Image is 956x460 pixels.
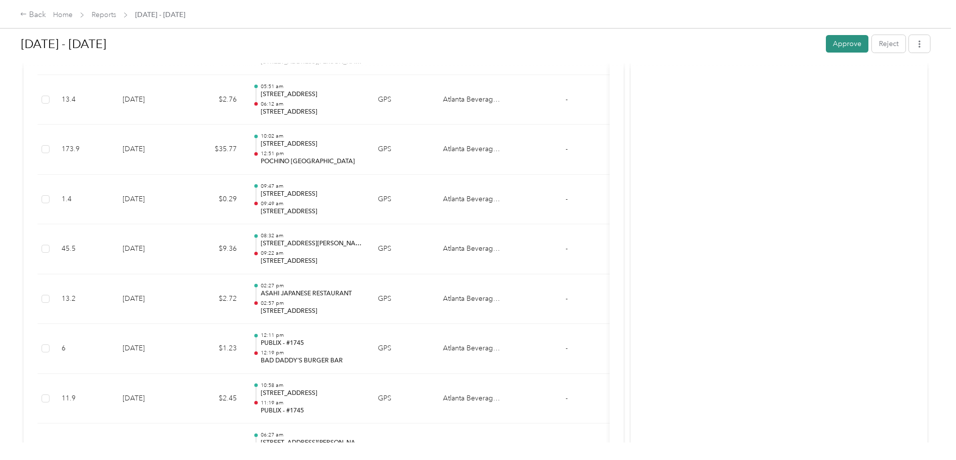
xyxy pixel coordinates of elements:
td: $2.45 [185,374,245,424]
p: 06:27 am [261,431,362,438]
td: 6 [54,324,115,374]
p: [STREET_ADDRESS] [261,140,362,149]
p: [STREET_ADDRESS] [261,108,362,117]
h1: Aug 1 - 31, 2025 [21,32,819,56]
td: GPS [370,175,435,225]
button: Approve [826,35,868,53]
p: [STREET_ADDRESS] [261,90,362,99]
p: [STREET_ADDRESS] [261,307,362,316]
td: 11.9 [54,374,115,424]
a: Reports [92,11,116,19]
td: GPS [370,125,435,175]
span: - [566,344,568,352]
p: 09:22 am [261,250,362,257]
td: GPS [370,75,435,125]
p: [STREET_ADDRESS] [261,257,362,266]
span: - [566,244,568,253]
iframe: Everlance-gr Chat Button Frame [900,404,956,460]
p: [STREET_ADDRESS][PERSON_NAME] [261,438,362,447]
div: Back [20,9,46,21]
p: 08:32 am [261,232,362,239]
p: [STREET_ADDRESS] [261,207,362,216]
td: $2.72 [185,274,245,324]
td: GPS [370,374,435,424]
td: [DATE] [115,374,185,424]
p: 12:11 pm [261,332,362,339]
p: 10:58 am [261,382,362,389]
td: Atlanta Beverage Company [435,374,510,424]
td: 13.2 [54,274,115,324]
td: [DATE] [115,274,185,324]
button: Reject [872,35,905,53]
p: 09:49 am [261,200,362,207]
td: 45.5 [54,224,115,274]
p: PUBLIX - #1745 [261,339,362,348]
td: GPS [370,274,435,324]
p: [STREET_ADDRESS] [261,190,362,199]
p: BAD DADDY'S BURGER BAR [261,356,362,365]
span: - [566,195,568,203]
td: GPS [370,324,435,374]
p: 02:57 pm [261,300,362,307]
span: [DATE] - [DATE] [135,10,185,20]
td: Atlanta Beverage Company [435,324,510,374]
p: PUBLIX - #1745 [261,406,362,415]
td: [DATE] [115,175,185,225]
td: [DATE] [115,125,185,175]
td: $1.23 [185,324,245,374]
p: [STREET_ADDRESS][PERSON_NAME] [261,239,362,248]
p: 12:19 pm [261,349,362,356]
p: 09:47 am [261,183,362,190]
p: 12:51 pm [261,150,362,157]
p: 05:51 am [261,83,362,90]
p: 02:27 pm [261,282,362,289]
span: - [566,95,568,104]
td: Atlanta Beverage Company [435,125,510,175]
td: [DATE] [115,224,185,274]
span: - [566,294,568,303]
td: 1.4 [54,175,115,225]
td: $2.76 [185,75,245,125]
td: [DATE] [115,75,185,125]
td: $9.36 [185,224,245,274]
td: [DATE] [115,324,185,374]
td: $35.77 [185,125,245,175]
span: - [566,394,568,402]
p: 10:02 am [261,133,362,140]
p: 11:19 am [261,399,362,406]
td: GPS [370,224,435,274]
p: ASAHI JAPANESE RESTAURANT [261,289,362,298]
td: 173.9 [54,125,115,175]
td: Atlanta Beverage Company [435,175,510,225]
td: Atlanta Beverage Company [435,75,510,125]
td: Atlanta Beverage Company [435,224,510,274]
span: - [566,145,568,153]
p: [STREET_ADDRESS] [261,389,362,398]
td: Atlanta Beverage Company [435,274,510,324]
td: 13.4 [54,75,115,125]
p: 06:12 am [261,101,362,108]
td: $0.29 [185,175,245,225]
p: POCHINO [GEOGRAPHIC_DATA] [261,157,362,166]
a: Home [53,11,73,19]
